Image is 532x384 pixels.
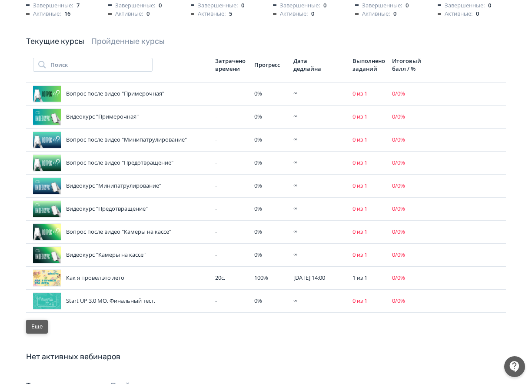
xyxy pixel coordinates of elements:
span: 0 % [254,159,262,166]
span: 0 из 1 [352,228,367,235]
div: ∞ [293,205,346,213]
span: 0 % [254,113,262,120]
span: 0 [476,10,479,18]
div: Итоговый балл / % [392,57,424,73]
span: 0 [406,1,409,10]
span: 0 / 0 % [392,136,405,143]
div: ∞ [293,89,346,98]
div: - [215,182,247,190]
span: [DATE] 14:00 [293,274,325,281]
span: 0 из 1 [352,113,367,120]
span: 0 / 0 % [392,159,405,166]
span: 0 [159,1,162,10]
div: Видеокурс "Предотвращение" [33,200,208,218]
span: 5 [229,10,232,18]
div: ∞ [293,297,346,305]
div: Видеокурс "Минипатрулирование" [33,177,208,195]
div: ∞ [293,159,346,167]
span: Активные: [438,10,472,18]
div: ∞ [293,228,346,236]
span: 0 / 0 % [392,205,405,212]
span: 0 из 1 [352,251,367,258]
span: 0 из 1 [352,89,367,97]
span: 0 [323,1,326,10]
span: 0 % [254,205,262,212]
span: 0 [393,10,396,18]
span: Активные: [191,10,226,18]
div: ∞ [293,182,346,190]
span: 0 / 0 % [392,251,405,258]
div: ∞ [293,113,346,121]
div: ∞ [293,251,346,259]
span: 0 из 1 [352,159,367,166]
div: Затрачено времени [215,57,247,73]
a: Текущие курсы [26,36,84,46]
span: 0 из 1 [352,297,367,305]
div: Видеокурс "Камеры на кассе" [33,246,208,264]
span: 0 / 0 % [392,182,405,189]
span: Завершенные: [108,1,155,10]
div: Вопрос после видео "Камеры на кассе" [33,223,208,241]
div: Вопрос после видео "Предотвращение" [33,154,208,172]
span: 1 из 1 [352,274,367,281]
span: 0 [488,1,491,10]
span: 0 / 0 % [392,274,405,281]
span: Активные: [26,10,61,18]
div: - [215,297,247,305]
a: Пройденные курсы [91,36,165,46]
div: ∞ [293,136,346,144]
div: - [215,136,247,144]
span: 0 % [254,251,262,258]
span: 0 % [254,136,262,143]
span: Завершенные: [26,1,73,10]
span: 0 [241,1,244,10]
span: 7 [76,1,80,10]
span: 0 [146,10,150,18]
div: Start UP 3.0 МО. Финальный тест. [33,292,208,310]
div: Дата дедлайна [293,57,324,73]
button: Еще [26,320,48,334]
span: 0 / 0 % [392,113,405,120]
span: 0 % [254,228,262,235]
div: - [215,113,247,121]
div: - [215,159,247,167]
span: 16 [64,10,70,18]
span: 20с. [215,274,225,281]
span: 0 из 1 [352,205,367,212]
div: Как я провел это лето [33,269,208,287]
div: - [215,205,247,213]
span: 0 / 0 % [392,89,405,97]
span: 0 % [254,89,262,97]
div: Прогресс [254,61,286,69]
span: 0 [311,10,314,18]
span: Завершенные: [273,1,320,10]
div: Нет активных вебинаров [26,351,506,363]
span: Завершенные: [191,1,238,10]
span: Активные: [108,10,143,18]
span: Активные: [355,10,390,18]
div: - [215,89,247,98]
div: Вопрос после видео "Минипатрулирование" [33,131,208,149]
span: 100 % [254,274,268,281]
span: Завершенные: [355,1,402,10]
div: - [215,228,247,236]
span: Завершенные: [438,1,485,10]
span: 0 / 0 % [392,297,405,305]
span: 0 % [254,182,262,189]
div: Вопрос после видео "Примерочная" [33,85,208,103]
div: Видеокурс "Примерочная" [33,108,208,126]
span: 0 % [254,297,262,305]
span: 0 из 1 [352,182,367,189]
span: Активные: [273,10,308,18]
div: Выполнено заданий [352,57,385,73]
span: 0 из 1 [352,136,367,143]
div: - [215,251,247,259]
span: 0 / 0 % [392,228,405,235]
